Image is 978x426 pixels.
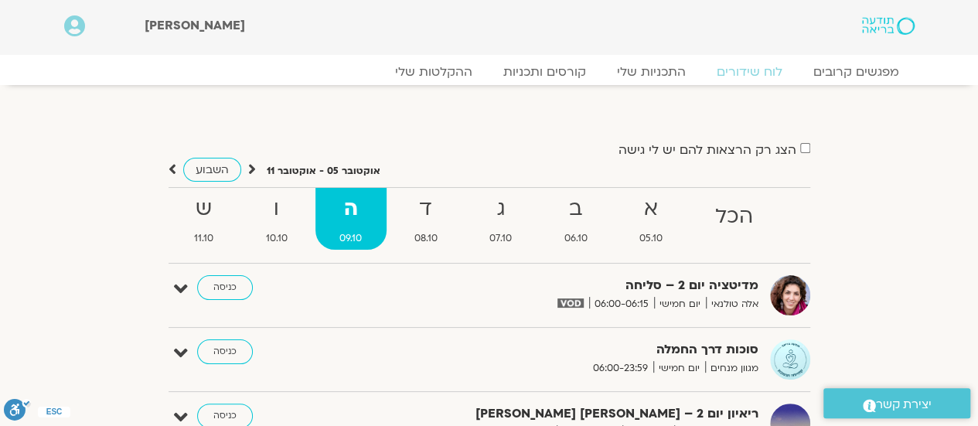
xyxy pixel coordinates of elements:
img: vodicon [557,298,583,308]
a: השבוע [183,158,241,182]
strong: ג [465,192,537,227]
span: מגוון מנחים [705,360,758,377]
a: כניסה [197,339,253,364]
span: 07.10 [465,230,537,247]
label: הצג רק הרצאות להם יש לי גישה [618,143,796,157]
nav: Menu [64,64,915,80]
a: התכניות שלי [601,64,701,80]
a: ההקלטות שלי [380,64,488,80]
span: 05.10 [615,230,688,247]
a: ה09.10 [315,188,387,250]
a: קורסים ותכניות [488,64,601,80]
a: ש11.10 [170,188,239,250]
span: אלה טולנאי [706,296,758,312]
a: ו10.10 [241,188,312,250]
strong: ד [390,192,462,227]
a: הכל [690,188,778,250]
strong: ריאיון יום 2 – [PERSON_NAME] [PERSON_NAME] [380,404,758,424]
a: ד08.10 [390,188,462,250]
a: ב06.10 [540,188,612,250]
span: 06:00-23:59 [588,360,653,377]
a: לוח שידורים [701,64,798,80]
a: כניסה [197,275,253,300]
strong: סוכות דרך החמלה [380,339,758,360]
span: 06:00-06:15 [589,296,654,312]
span: יצירת קשר [876,394,932,415]
span: 06.10 [540,230,612,247]
strong: הכל [690,199,778,234]
strong: ב [540,192,612,227]
span: 09.10 [315,230,387,247]
strong: ה [315,192,387,227]
a: א05.10 [615,188,688,250]
strong: ש [170,192,239,227]
strong: א [615,192,688,227]
strong: ו [241,192,312,227]
span: 11.10 [170,230,239,247]
a: ג07.10 [465,188,537,250]
strong: מדיטציה יום 2 – סליחה [380,275,758,296]
span: [PERSON_NAME] [145,17,245,34]
p: אוקטובר 05 - אוקטובר 11 [267,163,380,179]
span: השבוע [196,162,229,177]
a: מפגשים קרובים [798,64,915,80]
span: יום חמישי [653,360,705,377]
span: 10.10 [241,230,312,247]
a: יצירת קשר [823,388,970,418]
span: 08.10 [390,230,462,247]
span: יום חמישי [654,296,706,312]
